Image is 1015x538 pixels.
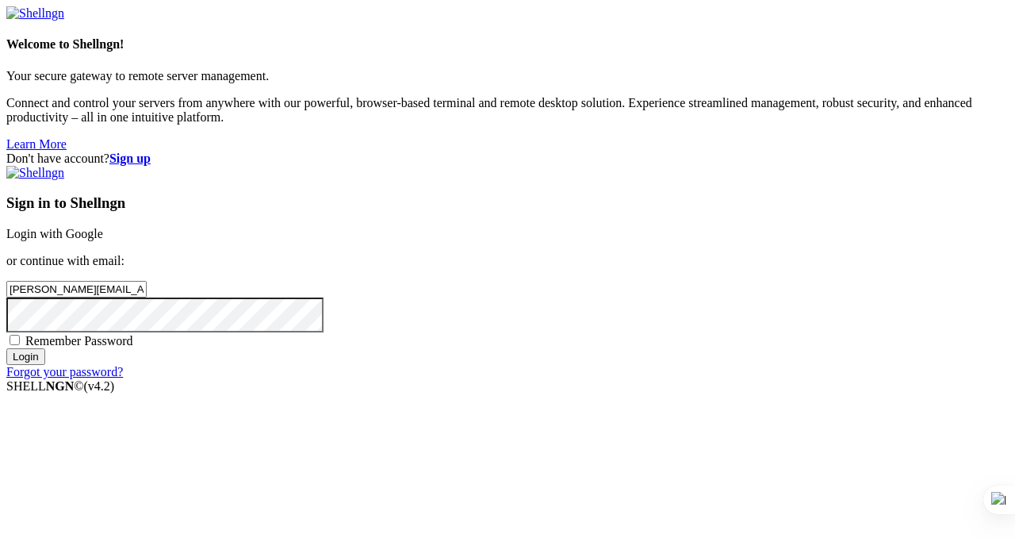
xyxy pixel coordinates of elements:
[46,379,75,393] b: NGN
[6,348,45,365] input: Login
[84,379,115,393] span: 4.2.0
[6,227,103,240] a: Login with Google
[6,69,1009,83] p: Your secure gateway to remote server management.
[6,6,64,21] img: Shellngn
[6,137,67,151] a: Learn More
[25,334,133,348] span: Remember Password
[10,335,20,345] input: Remember Password
[6,37,1009,52] h4: Welcome to Shellngn!
[6,194,1009,212] h3: Sign in to Shellngn
[6,281,147,298] input: Email address
[6,152,1009,166] div: Don't have account?
[6,96,1009,125] p: Connect and control your servers from anywhere with our powerful, browser-based terminal and remo...
[6,365,123,379] a: Forgot your password?
[6,379,114,393] span: SHELL ©
[6,166,64,180] img: Shellngn
[6,254,1009,268] p: or continue with email:
[109,152,151,165] a: Sign up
